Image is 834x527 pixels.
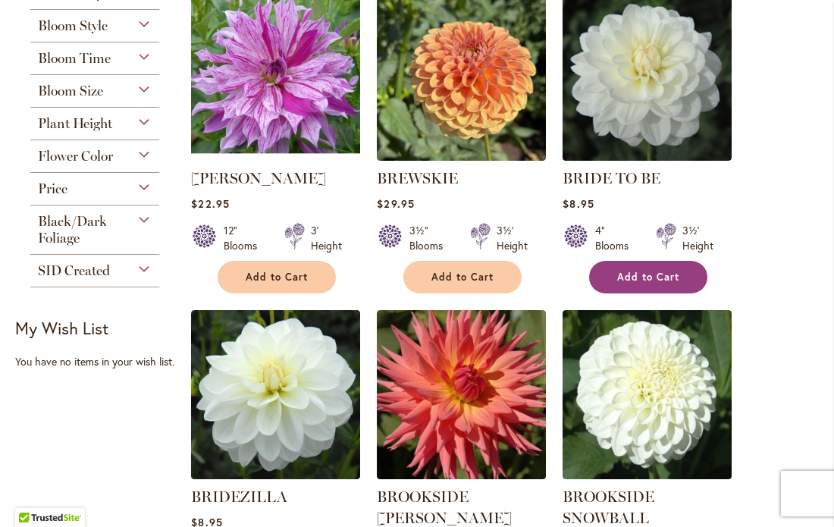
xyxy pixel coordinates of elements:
[377,468,546,482] a: BROOKSIDE CHERI
[38,50,111,67] span: Bloom Time
[409,223,452,253] div: 3½" Blooms
[563,488,654,527] a: BROOKSIDE SNOWBALL
[38,213,107,246] span: Black/Dark Foliage
[617,271,679,284] span: Add to Cart
[497,223,528,253] div: 3½' Height
[563,196,594,211] span: $8.95
[377,488,512,527] a: BROOKSIDE [PERSON_NAME]
[377,149,546,164] a: BREWSKIE
[377,310,546,479] img: BROOKSIDE CHERI
[11,473,54,516] iframe: Launch Accessibility Center
[191,169,326,187] a: [PERSON_NAME]
[563,310,732,479] img: BROOKSIDE SNOWBALL
[224,223,266,253] div: 12" Blooms
[563,468,732,482] a: BROOKSIDE SNOWBALL
[15,354,183,369] div: You have no items in your wish list.
[15,317,108,339] strong: My Wish List
[38,148,113,165] span: Flower Color
[246,271,308,284] span: Add to Cart
[218,261,336,293] button: Add to Cart
[377,196,414,211] span: $29.95
[431,271,494,284] span: Add to Cart
[563,149,732,164] a: BRIDE TO BE
[595,223,638,253] div: 4" Blooms
[403,261,522,293] button: Add to Cart
[191,468,360,482] a: BRIDEZILLA
[38,180,67,197] span: Price
[191,149,360,164] a: Brandon Michael
[191,196,229,211] span: $22.95
[38,115,112,132] span: Plant Height
[191,488,287,506] a: BRIDEZILLA
[38,17,108,34] span: Bloom Style
[589,261,707,293] button: Add to Cart
[191,310,360,479] img: BRIDEZILLA
[682,223,713,253] div: 3½' Height
[38,83,103,99] span: Bloom Size
[377,169,458,187] a: BREWSKIE
[563,169,660,187] a: BRIDE TO BE
[38,262,110,279] span: SID Created
[311,223,342,253] div: 3' Height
